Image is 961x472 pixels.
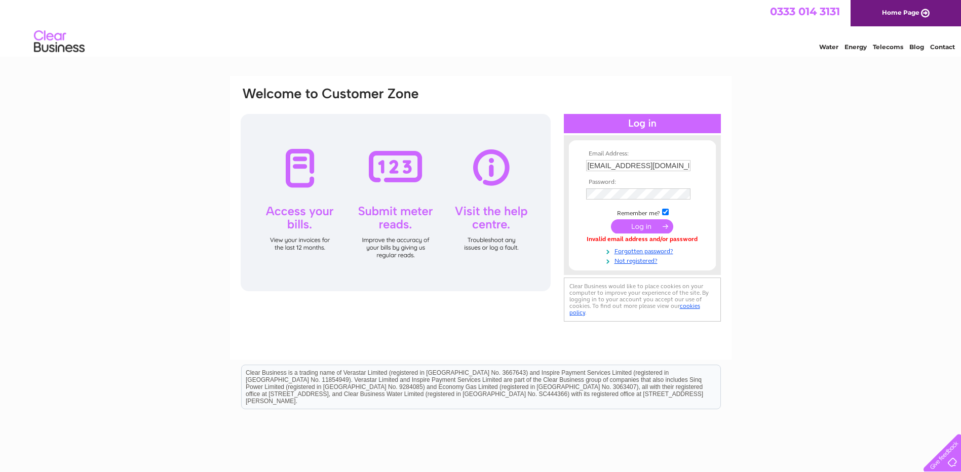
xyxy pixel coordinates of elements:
[586,246,701,255] a: Forgotten password?
[564,278,721,322] div: Clear Business would like to place cookies on your computer to improve your experience of the sit...
[909,43,924,51] a: Blog
[584,207,701,217] td: Remember me?
[930,43,955,51] a: Contact
[844,43,867,51] a: Energy
[242,6,720,49] div: Clear Business is a trading name of Verastar Limited (registered in [GEOGRAPHIC_DATA] No. 3667643...
[873,43,903,51] a: Telecoms
[584,150,701,158] th: Email Address:
[586,236,699,243] div: Invalid email address and/or password
[586,255,701,265] a: Not registered?
[569,302,700,316] a: cookies policy
[611,219,673,233] input: Submit
[584,179,701,186] th: Password:
[819,43,838,51] a: Water
[770,5,840,18] a: 0333 014 3131
[33,26,85,57] img: logo.png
